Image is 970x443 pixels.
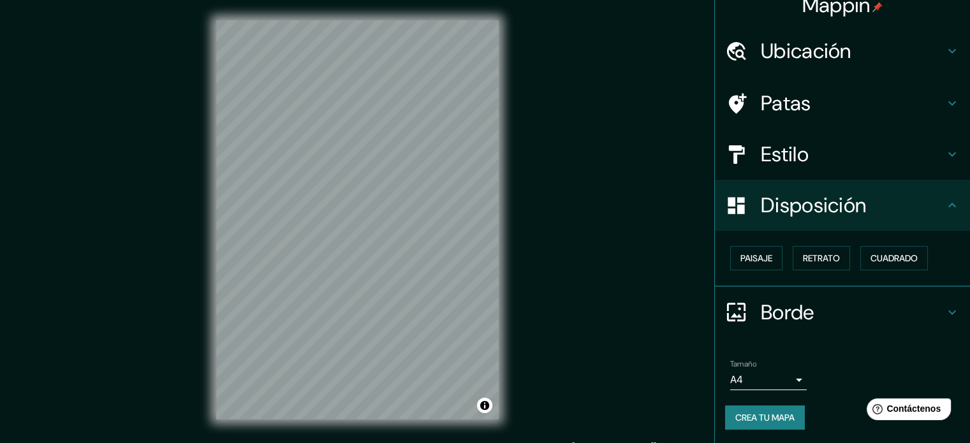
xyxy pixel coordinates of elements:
iframe: Lanzador de widgets de ayuda [856,393,956,429]
canvas: Mapa [216,20,499,419]
font: Ubicación [761,38,851,64]
button: Retrato [793,246,850,270]
font: Retrato [803,252,840,264]
button: Activar o desactivar atribución [477,398,492,413]
button: Paisaje [730,246,783,270]
button: Cuadrado [860,246,928,270]
font: Disposición [761,192,866,219]
div: Patas [715,78,970,129]
font: Crea tu mapa [735,412,795,423]
font: Tamaño [730,359,756,369]
div: A4 [730,370,807,390]
font: Patas [761,90,811,117]
font: Estilo [761,141,809,168]
button: Crea tu mapa [725,405,805,430]
div: Ubicación [715,25,970,76]
font: A4 [730,373,743,386]
div: Estilo [715,129,970,180]
div: Disposición [715,180,970,231]
div: Borde [715,287,970,338]
font: Cuadrado [871,252,918,264]
img: pin-icon.png [872,2,883,12]
font: Paisaje [740,252,772,264]
font: Borde [761,299,814,326]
